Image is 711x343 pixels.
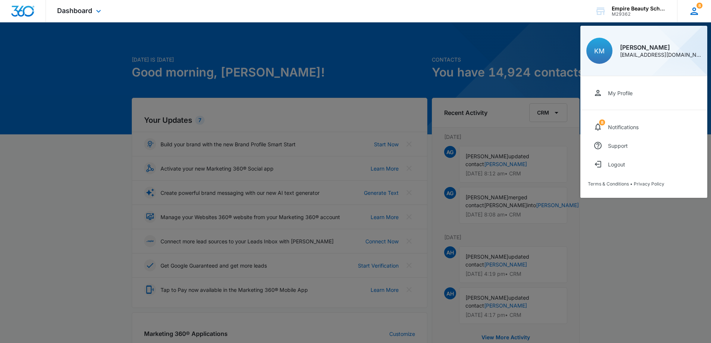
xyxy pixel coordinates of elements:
[608,161,625,168] div: Logout
[594,47,605,55] span: KM
[57,7,92,15] span: Dashboard
[608,124,639,130] div: Notifications
[588,181,629,187] a: Terms & Conditions
[634,181,664,187] a: Privacy Policy
[696,3,702,9] span: 8
[599,119,605,125] div: notifications count
[599,119,605,125] span: 8
[620,44,701,50] div: [PERSON_NAME]
[608,90,633,96] div: My Profile
[588,155,700,174] button: Logout
[612,6,666,12] div: account name
[588,84,700,102] a: My Profile
[620,52,701,57] div: [EMAIL_ADDRESS][DOMAIN_NAME]
[612,12,666,17] div: account id
[608,143,628,149] div: Support
[588,181,700,187] div: •
[588,118,700,136] a: notifications countNotifications
[588,136,700,155] a: Support
[696,3,702,9] div: notifications count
